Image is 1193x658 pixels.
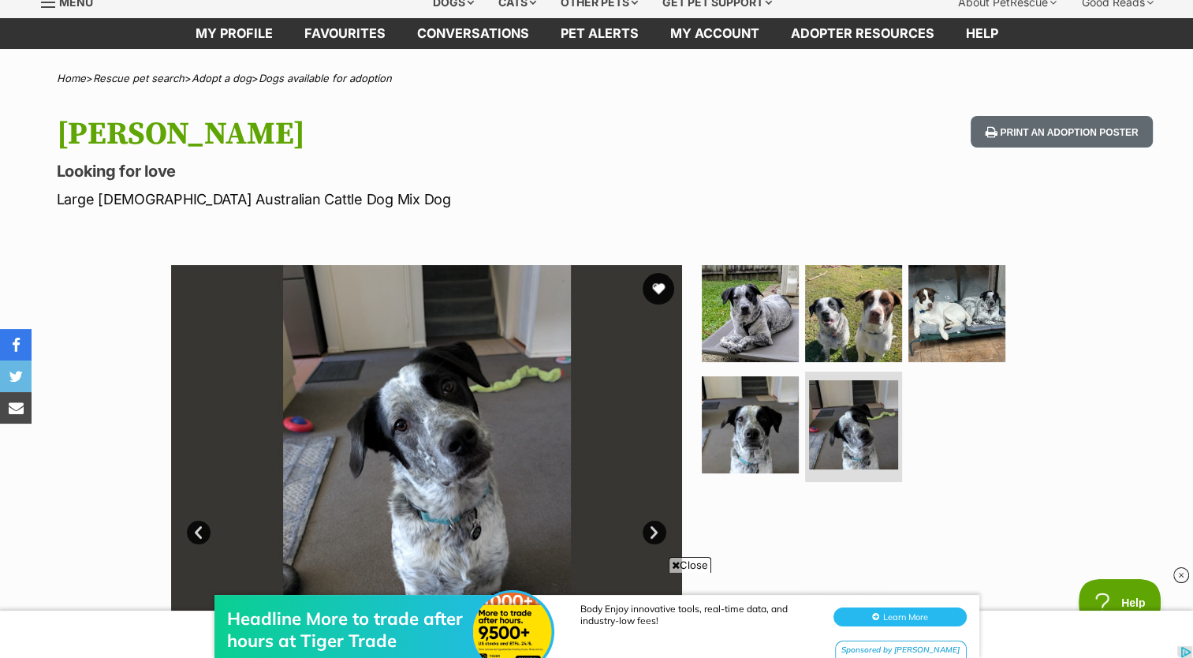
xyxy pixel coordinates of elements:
[57,116,724,152] h1: [PERSON_NAME]
[809,380,898,469] img: Photo of Fredrik
[93,72,185,84] a: Rescue pet search
[654,18,775,49] a: My account
[835,77,967,97] div: Sponsored by [PERSON_NAME]
[833,44,967,63] button: Learn More
[187,521,211,544] a: Prev
[702,376,799,473] img: Photo of Fredrik
[1173,567,1189,583] img: close_rtb.svg
[289,18,401,49] a: Favourites
[17,73,1176,84] div: > > >
[702,265,799,362] img: Photo of Fredrik
[669,557,711,573] span: Close
[775,18,950,49] a: Adopter resources
[180,18,289,49] a: My profile
[643,521,666,544] a: Next
[57,189,724,210] p: Large [DEMOGRAPHIC_DATA] Australian Cattle Dog Mix Dog
[57,72,86,84] a: Home
[580,39,817,63] div: Body Enjoy innovative tools, real-time data, and industry-low fees!
[545,18,654,49] a: Pet alerts
[643,273,674,305] button: favourite
[950,18,1014,49] a: Help
[401,18,545,49] a: conversations
[259,72,392,84] a: Dogs available for adoption
[805,265,902,362] img: Photo of Fredrik
[57,160,724,182] p: Looking for love
[971,116,1152,148] button: Print an adoption poster
[2,2,14,14] img: consumer-privacy-logo.png
[192,72,252,84] a: Adopt a dog
[908,265,1005,362] img: Photo of Fredrik
[227,44,479,88] div: Headline More to trade after hours at Tiger Trade
[473,29,552,108] img: Headline More to trade after hours at Tiger Trade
